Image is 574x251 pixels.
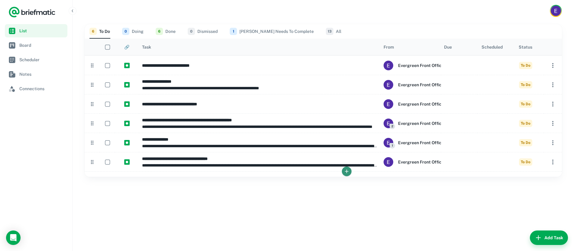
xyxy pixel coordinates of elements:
[519,139,532,146] span: To Do
[124,140,130,145] img: https://app.briefmatic.com/assets/integrations/manual.png
[19,85,65,92] span: Connections
[230,28,237,35] span: 1
[384,157,393,167] img: ACg8ocKEnd85GMpc7C0H8eBAdxUFF5FG9_b1NjbhyUUEuV6RlVZoOA=s96-c
[6,230,21,245] div: Open Intercom Messenger
[19,71,65,78] span: Notes
[19,27,65,34] span: List
[5,68,67,81] a: Notes
[519,120,532,127] span: To Do
[326,28,333,35] span: 13
[122,24,144,39] button: Doing
[188,24,218,39] button: Dismissed
[519,158,532,166] span: To Do
[384,61,444,70] div: Evergreen Front Office
[398,101,444,107] h6: Evergreen Front Office
[398,139,444,146] h6: Evergreen Front Office
[384,99,444,109] div: Evergreen Front Office
[384,61,393,70] img: ACg8ocKEnd85GMpc7C0H8eBAdxUFF5FG9_b1NjbhyUUEuV6RlVZoOA=s96-c
[124,121,130,126] img: https://app.briefmatic.com/assets/integrations/manual.png
[519,62,532,69] span: To Do
[519,100,532,108] span: To Do
[390,143,395,148] span: 1
[124,82,130,87] img: https://app.briefmatic.com/assets/integrations/manual.png
[384,80,393,90] img: ACg8ocKEnd85GMpc7C0H8eBAdxUFF5FG9_b1NjbhyUUEuV6RlVZoOA=s96-c
[384,80,444,90] div: Evergreen Front Office
[124,101,130,107] img: https://app.briefmatic.com/assets/integrations/manual.png
[5,39,67,52] a: Board
[142,45,151,49] div: Task
[188,28,195,35] span: 0
[384,99,393,109] img: ACg8ocKEnd85GMpc7C0H8eBAdxUFF5FG9_b1NjbhyUUEuV6RlVZoOA=s96-c
[19,42,65,49] span: Board
[156,28,163,35] span: 6
[122,28,129,35] span: 0
[326,24,341,39] button: All
[5,82,67,95] a: Connections
[230,24,314,39] button: [PERSON_NAME] Needs To Complete
[384,138,393,148] img: ACg8ocKEnd85GMpc7C0H8eBAdxUFF5FG9_b1NjbhyUUEuV6RlVZoOA=s96-c
[8,6,56,18] a: Logo
[519,45,532,49] div: Status
[551,6,561,16] img: Evergreen Front Office
[5,53,67,66] a: Scheduler
[384,138,444,148] div: Evergreen Front Office
[390,124,395,129] span: 2
[5,24,67,37] a: List
[398,81,444,88] h6: Evergreen Front Office
[444,45,452,49] div: Due
[384,119,393,128] img: ACg8ocKEnd85GMpc7C0H8eBAdxUFF5FG9_b1NjbhyUUEuV6RlVZoOA=s96-c
[89,24,110,39] button: To Do
[384,157,444,167] div: Evergreen Front Office
[398,62,444,69] h6: Evergreen Front Office
[398,120,444,127] h6: Evergreen Front Office
[384,119,444,128] div: Evergreen Front Office
[124,159,130,165] img: https://app.briefmatic.com/assets/integrations/manual.png
[550,5,562,17] button: Account button
[482,45,503,49] div: Scheduled
[530,230,568,245] button: Add Task
[89,28,97,35] span: 6
[19,56,65,63] span: Scheduler
[124,45,129,49] div: 🔗
[156,24,176,39] button: Done
[124,63,130,68] img: https://app.briefmatic.com/assets/integrations/manual.png
[398,159,444,165] h6: Evergreen Front Office
[384,45,394,49] div: From
[519,81,532,88] span: To Do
